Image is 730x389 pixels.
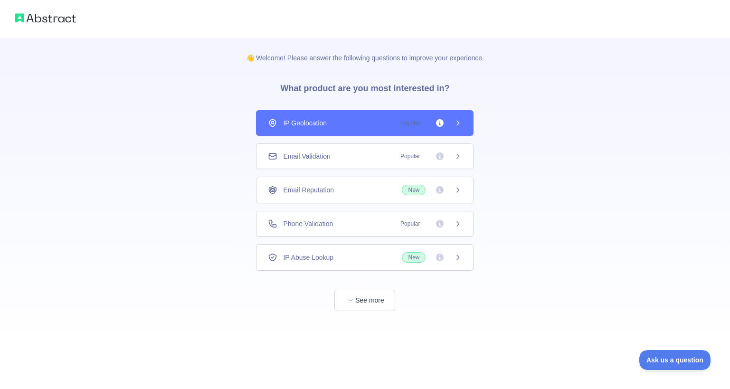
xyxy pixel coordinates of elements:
h3: What product are you most interested in? [265,63,465,110]
span: Popular [395,118,426,128]
button: See more [334,290,395,311]
span: IP Abuse Lookup [283,253,333,262]
img: Abstract logo [15,11,76,25]
p: 👋 Welcome! Please answer the following questions to improve your experience. [231,38,499,63]
span: Email Reputation [283,185,334,195]
span: IP Geolocation [283,118,327,128]
span: New [402,252,426,263]
iframe: Toggle Customer Support [639,350,711,370]
span: Email Validation [283,152,330,161]
span: Phone Validation [283,219,333,228]
span: New [402,185,426,195]
span: Popular [395,152,426,161]
span: Popular [395,219,426,228]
